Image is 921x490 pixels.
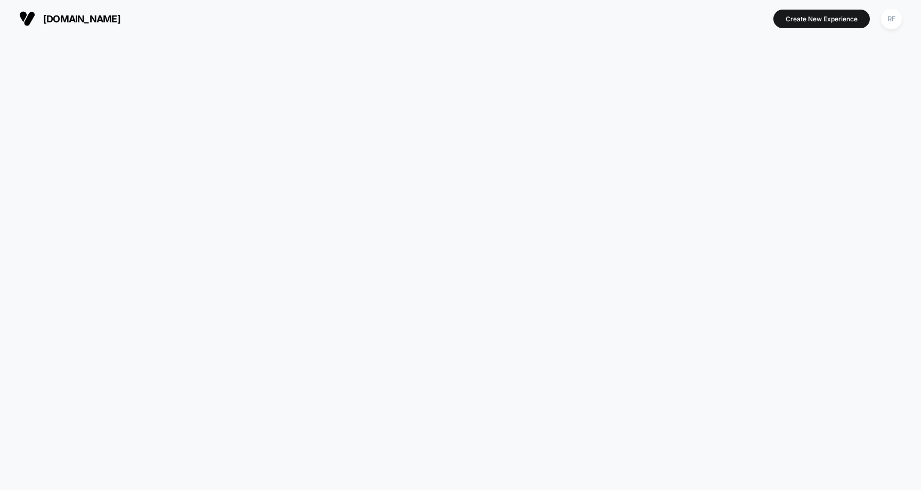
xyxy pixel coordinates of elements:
div: RF [881,9,902,29]
button: [DOMAIN_NAME] [16,10,124,27]
button: RF [878,8,905,30]
img: Visually logo [19,11,35,27]
span: [DOMAIN_NAME] [43,13,120,24]
button: Create New Experience [773,10,870,28]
